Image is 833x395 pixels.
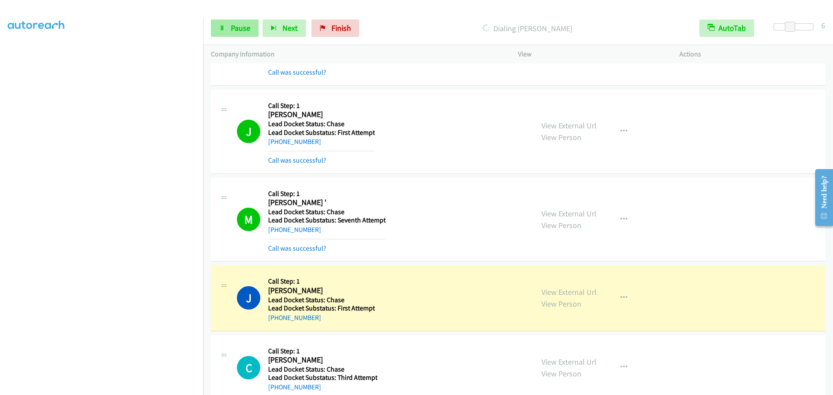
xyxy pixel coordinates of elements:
a: View External Url [541,209,597,219]
div: The call is yet to be attempted [237,356,260,379]
h5: Lead Docket Substatus: Seventh Attempt [268,216,386,225]
a: View External Url [541,287,597,297]
h5: Call Step: 1 [268,347,377,356]
h2: [PERSON_NAME] ' [268,198,386,208]
p: View [518,49,664,59]
a: View Person [541,369,581,379]
h5: Call Step: 1 [268,277,375,286]
span: Pause [231,23,250,33]
p: Company Information [211,49,502,59]
h1: C [237,356,260,379]
h5: Lead Docket Substatus: Third Attempt [268,373,377,382]
h1: M [237,208,260,231]
a: Finish [312,20,359,37]
a: Call was successful? [268,68,326,76]
p: Dialing [PERSON_NAME] [371,23,684,34]
h5: Call Step: 1 [268,101,375,110]
span: Next [282,23,298,33]
a: View Person [541,299,581,309]
button: Next [262,20,306,37]
h5: Call Step: 1 [268,189,386,198]
h1: J [237,286,260,310]
h2: [PERSON_NAME] [268,286,375,296]
a: Call was successful? [268,156,326,164]
h5: Lead Docket Substatus: First Attempt [268,128,375,137]
h2: [PERSON_NAME] [268,355,377,365]
h5: Lead Docket Status: Chase [268,208,386,216]
div: 6 [821,20,825,31]
h5: Lead Docket Substatus: First Attempt [268,304,375,313]
h5: Lead Docket Status: Chase [268,120,375,128]
p: Actions [679,49,825,59]
a: [PHONE_NUMBER] [268,137,321,146]
a: [PHONE_NUMBER] [268,313,321,322]
a: [PHONE_NUMBER] [268,383,321,391]
a: [PHONE_NUMBER] [268,225,321,234]
iframe: Resource Center [808,163,833,232]
button: AutoTab [699,20,754,37]
a: View External Url [541,357,597,367]
h1: J [237,120,260,143]
h5: Lead Docket Status: Chase [268,296,375,304]
span: Finish [331,23,351,33]
h2: [PERSON_NAME] [268,110,375,120]
a: View Person [541,220,581,230]
a: Call was successful? [268,244,326,252]
a: Pause [211,20,259,37]
a: View Person [541,132,581,142]
a: View External Url [541,121,597,131]
h5: Lead Docket Status: Chase [268,365,377,374]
